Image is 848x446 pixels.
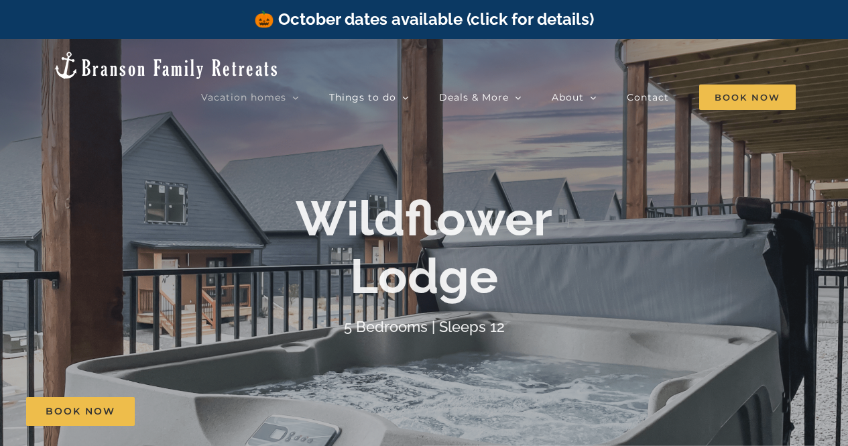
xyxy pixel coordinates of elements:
[439,84,522,111] a: Deals & More
[344,317,505,335] h4: 5 Bedrooms | Sleeps 12
[46,406,115,417] span: Book Now
[439,93,509,102] span: Deals & More
[201,84,796,111] nav: Main Menu
[201,93,286,102] span: Vacation homes
[52,50,280,80] img: Branson Family Retreats Logo
[201,84,299,111] a: Vacation homes
[329,93,396,102] span: Things to do
[329,84,409,111] a: Things to do
[26,397,135,426] a: Book Now
[552,84,597,111] a: About
[627,84,669,111] a: Contact
[699,85,796,110] span: Book Now
[627,93,669,102] span: Contact
[552,93,584,102] span: About
[254,9,594,29] a: 🎃 October dates available (click for details)
[296,189,552,304] b: Wildflower Lodge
